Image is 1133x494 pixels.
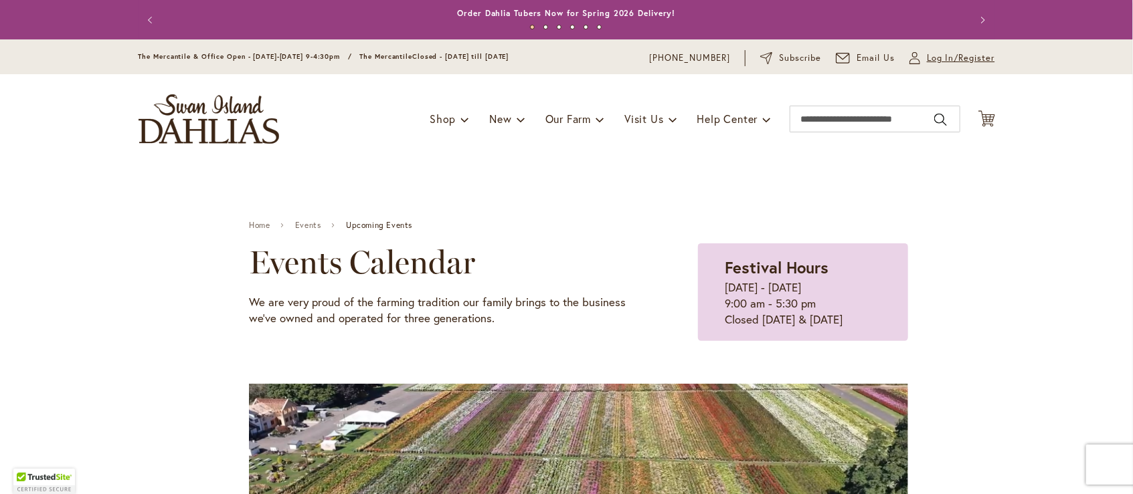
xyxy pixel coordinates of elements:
[725,279,881,328] p: [DATE] - [DATE] 9:00 am - 5:30 pm Closed [DATE] & [DATE]
[545,112,591,126] span: Our Farm
[570,25,575,29] button: 4 of 6
[249,294,631,326] p: We are very proud of the farming tradition our family brings to the business we've owned and oper...
[489,112,511,126] span: New
[968,7,995,33] button: Next
[249,221,270,230] a: Home
[139,52,413,61] span: The Mercantile & Office Open - [DATE]-[DATE] 9-4:30pm / The Mercantile
[927,51,995,65] span: Log In/Register
[780,51,822,65] span: Subscribe
[457,8,675,18] a: Order Dahlia Tubers Now for Spring 2026 Delivery!
[760,51,821,65] a: Subscribe
[584,25,588,29] button: 5 of 6
[139,7,165,33] button: Previous
[857,51,895,65] span: Email Us
[249,243,631,281] h2: Events Calendar
[597,25,602,29] button: 6 of 6
[650,51,731,65] a: [PHONE_NUMBER]
[909,51,995,65] a: Log In/Register
[624,112,663,126] span: Visit Us
[530,25,535,29] button: 1 of 6
[725,257,829,278] strong: Festival Hours
[557,25,561,29] button: 3 of 6
[697,112,758,126] span: Help Center
[295,221,321,230] a: Events
[836,51,895,65] a: Email Us
[139,94,279,144] a: store logo
[543,25,548,29] button: 2 of 6
[430,112,456,126] span: Shop
[412,52,509,61] span: Closed - [DATE] till [DATE]
[346,221,412,230] span: Upcoming Events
